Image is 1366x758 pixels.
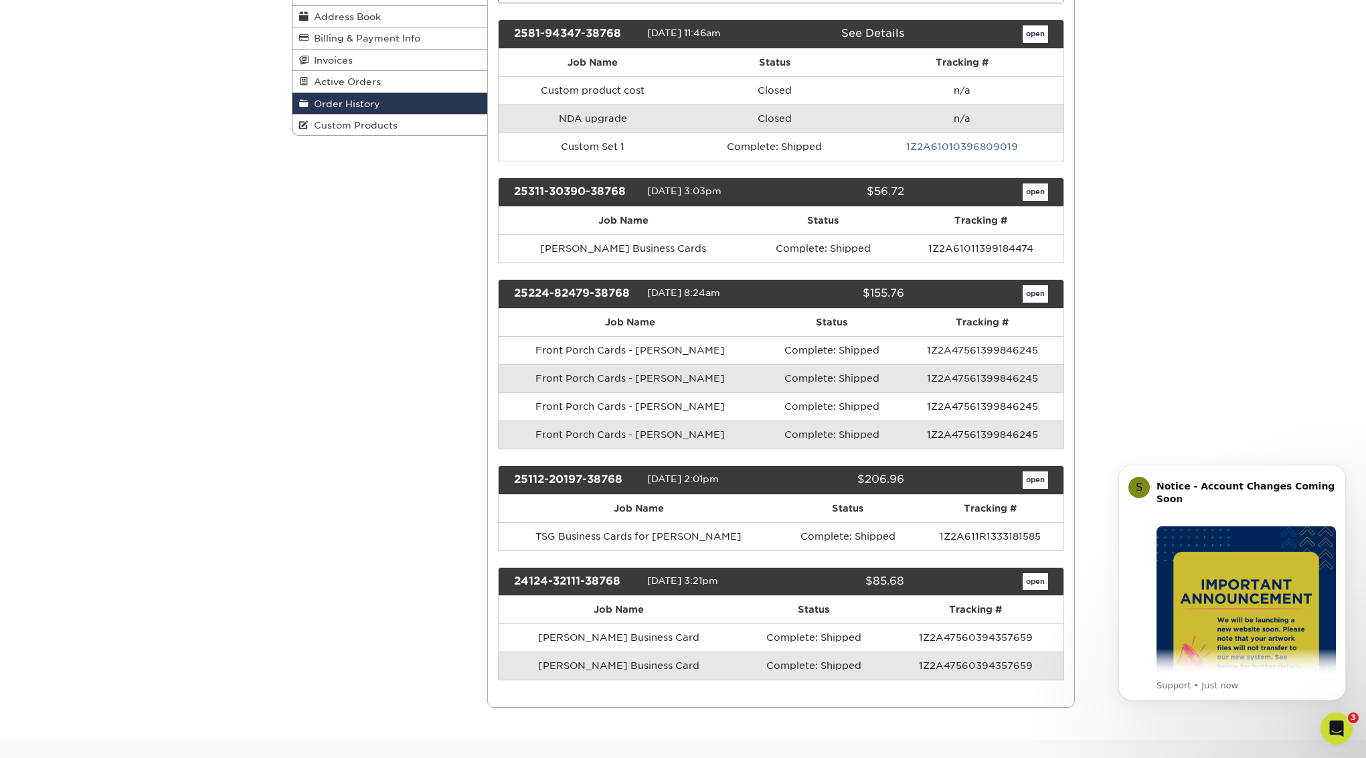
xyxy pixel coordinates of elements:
th: Job Name [499,309,762,336]
iframe: Intercom live chat [1320,712,1353,745]
a: open [1023,573,1048,591]
span: Invoices [309,55,353,66]
th: Job Name [499,495,779,522]
th: Status [687,49,862,76]
div: 2581-94347-38768 [504,25,647,43]
a: See Details [841,27,904,40]
span: [DATE] 3:03pm [647,185,721,196]
td: Complete: Shipped [762,392,902,421]
th: Job Name [499,596,739,623]
span: Custom Products [309,120,398,131]
a: Custom Products [292,115,488,135]
th: Tracking # [902,309,1063,336]
td: Front Porch Cards - [PERSON_NAME] [499,364,762,392]
td: TSG Business Cards for [PERSON_NAME] [499,522,779,550]
th: Status [762,309,902,336]
td: Complete: Shipped [762,421,902,449]
td: Complete: Shipped [748,234,898,262]
td: 1Z2A611R1333181585 [917,522,1063,550]
td: [PERSON_NAME] Business Card [499,652,739,680]
div: 25112-20197-38768 [504,471,647,489]
span: Active Orders [309,76,381,87]
span: 3 [1348,712,1359,723]
td: 1Z2A61011399184474 [899,234,1063,262]
td: 1Z2A47561399846245 [902,392,1063,421]
th: Job Name [499,49,687,76]
th: Status [748,207,898,234]
a: Billing & Payment Info [292,27,488,49]
th: Tracking # [861,49,1063,76]
a: Order History [292,93,488,115]
a: Invoices [292,50,488,71]
td: n/a [861,76,1063,104]
td: Complete: Shipped [762,364,902,392]
td: Complete: Shipped [739,623,888,652]
div: $56.72 [771,183,914,201]
td: NDA upgrade [499,104,687,133]
span: [DATE] 8:24am [647,287,720,298]
td: 1Z2A47560394357659 [888,652,1063,680]
div: 25311-30390-38768 [504,183,647,201]
span: Address Book [309,11,381,22]
th: Status [739,596,888,623]
td: [PERSON_NAME] Business Cards [499,234,748,262]
td: Closed [687,76,862,104]
td: 1Z2A47560394357659 [888,623,1063,652]
td: 1Z2A47561399846245 [902,364,1063,392]
span: [DATE] 11:46am [647,27,721,38]
th: Tracking # [917,495,1063,522]
a: 1Z2A61010396809019 [906,141,1018,152]
td: Complete: Shipped [762,336,902,364]
td: Complete: Shipped [739,652,888,680]
td: [PERSON_NAME] Business Card [499,623,739,652]
td: Closed [687,104,862,133]
div: $206.96 [771,471,914,489]
td: 1Z2A47561399846245 [902,421,1063,449]
span: [DATE] 2:01pm [647,473,719,484]
a: open [1023,183,1048,201]
td: Custom product cost [499,76,687,104]
td: Complete: Shipped [687,133,862,161]
iframe: Intercom notifications message [1098,445,1366,722]
a: Active Orders [292,71,488,92]
span: Order History [309,98,380,109]
th: Tracking # [888,596,1063,623]
span: [DATE] 3:21pm [647,575,718,586]
th: Tracking # [899,207,1063,234]
a: open [1023,285,1048,303]
td: n/a [861,104,1063,133]
div: 25224-82479-38768 [504,285,647,303]
a: open [1023,25,1048,43]
div: 24124-32111-38768 [504,573,647,591]
div: $85.68 [771,573,914,591]
th: Job Name [499,207,748,234]
td: Complete: Shipped [779,522,918,550]
iframe: Google Customer Reviews [3,717,114,753]
td: Front Porch Cards - [PERSON_NAME] [499,392,762,421]
div: $155.76 [771,285,914,303]
td: Custom Set 1 [499,133,687,161]
th: Status [779,495,918,522]
td: 1Z2A47561399846245 [902,336,1063,364]
a: open [1023,471,1048,489]
span: Billing & Payment Info [309,33,420,44]
td: Front Porch Cards - [PERSON_NAME] [499,336,762,364]
a: Address Book [292,6,488,27]
td: Front Porch Cards - [PERSON_NAME] [499,421,762,449]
